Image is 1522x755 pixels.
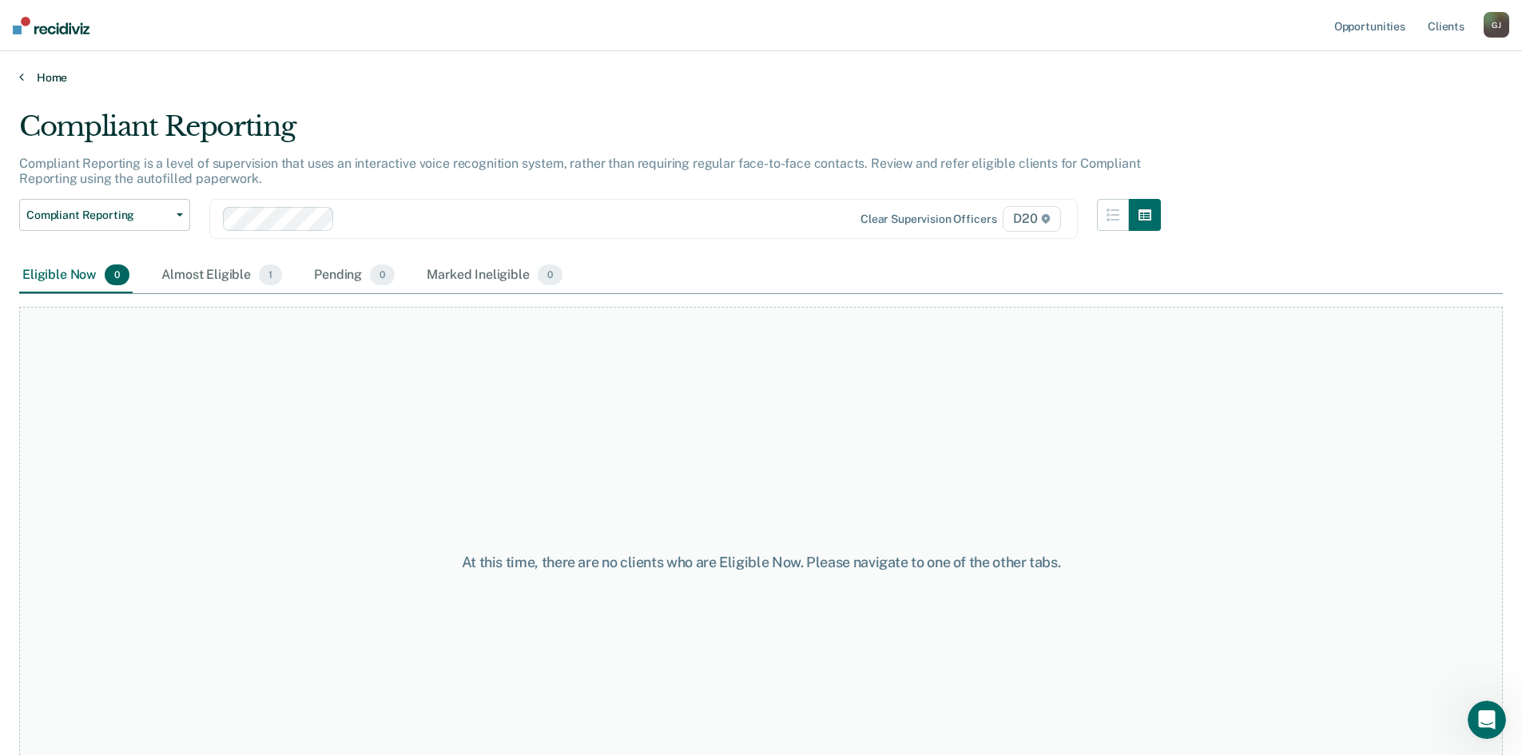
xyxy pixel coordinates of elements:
[19,70,1503,85] a: Home
[423,258,566,293] div: Marked Ineligible0
[391,554,1132,571] div: At this time, there are no clients who are Eligible Now. Please navigate to one of the other tabs.
[860,213,996,226] div: Clear supervision officers
[158,258,285,293] div: Almost Eligible1
[105,264,129,285] span: 0
[1468,701,1506,739] iframe: Intercom live chat
[370,264,395,285] span: 0
[13,17,89,34] img: Recidiviz
[538,264,562,285] span: 0
[311,258,398,293] div: Pending0
[26,209,170,222] span: Compliant Reporting
[259,264,282,285] span: 1
[19,258,133,293] div: Eligible Now0
[1484,12,1509,38] button: GJ
[19,156,1140,186] p: Compliant Reporting is a level of supervision that uses an interactive voice recognition system, ...
[1484,12,1509,38] div: G J
[19,110,1161,156] div: Compliant Reporting
[19,199,190,231] button: Compliant Reporting
[1003,206,1060,232] span: D20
